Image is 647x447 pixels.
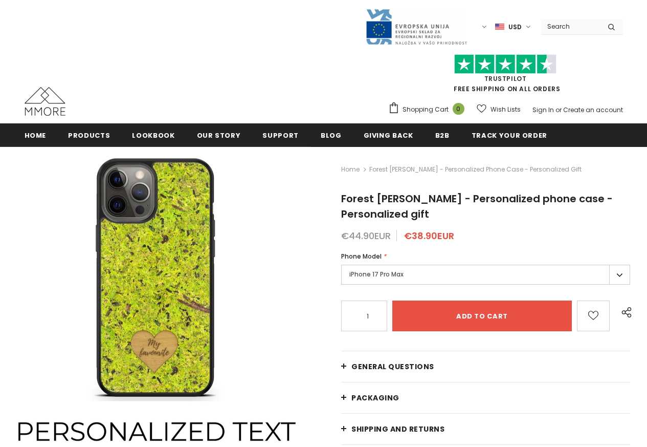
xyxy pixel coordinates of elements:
span: 0 [453,103,464,115]
span: Home [25,131,47,140]
span: Wish Lists [490,104,521,115]
span: Products [68,131,110,140]
a: General Questions [341,351,630,382]
a: Lookbook [132,123,174,146]
span: General Questions [351,361,434,372]
span: Lookbook [132,131,174,140]
input: Add to cart [392,301,572,331]
a: Trustpilot [484,74,527,83]
a: Sign In [532,105,554,114]
a: Home [25,123,47,146]
span: FREE SHIPPING ON ALL ORDERS [388,59,623,93]
a: Wish Lists [477,100,521,118]
a: Shipping and returns [341,414,630,444]
img: Trust Pilot Stars [454,54,556,74]
span: Shopping Cart [403,104,449,115]
a: Shopping Cart 0 [388,102,470,117]
a: Home [341,163,360,176]
span: Forest [PERSON_NAME] - Personalized phone case - Personalized gift [341,191,613,221]
input: Search Site [541,19,600,34]
span: USD [508,22,522,32]
span: Shipping and returns [351,424,444,434]
span: Blog [321,131,342,140]
a: support [262,123,299,146]
span: support [262,131,299,140]
span: Our Story [197,131,241,140]
a: Javni Razpis [365,22,467,31]
a: Blog [321,123,342,146]
a: Giving back [364,123,413,146]
span: Phone Model [341,252,382,261]
span: PACKAGING [351,393,399,403]
a: Our Story [197,123,241,146]
span: €44.90EUR [341,229,391,242]
span: €38.90EUR [404,229,454,242]
label: iPhone 17 Pro Max [341,265,630,285]
img: Javni Razpis [365,8,467,46]
a: PACKAGING [341,382,630,413]
a: B2B [435,123,450,146]
a: Products [68,123,110,146]
img: MMORE Cases [25,87,65,116]
a: Track your order [472,123,547,146]
span: Forest [PERSON_NAME] - Personalized phone case - Personalized gift [369,163,582,176]
span: B2B [435,131,450,140]
span: Track your order [472,131,547,140]
a: Create an account [563,105,623,114]
span: or [555,105,562,114]
img: USD [495,23,504,31]
span: Giving back [364,131,413,140]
